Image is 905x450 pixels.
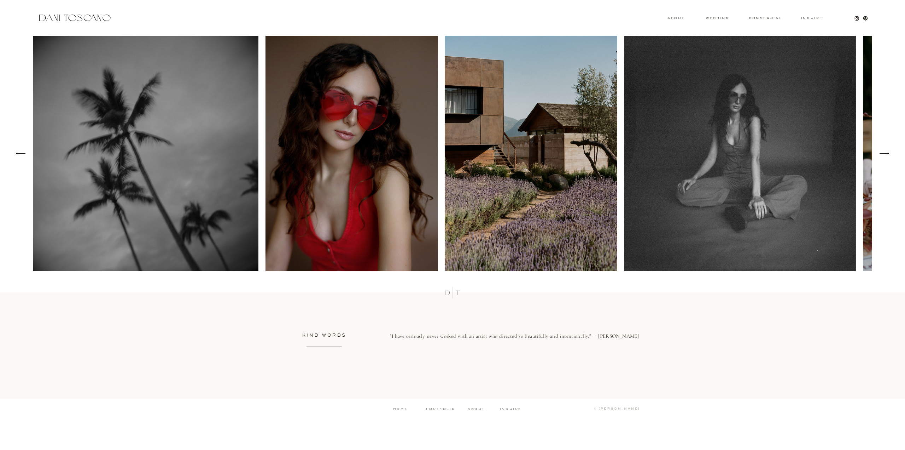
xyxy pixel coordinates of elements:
[594,407,640,410] b: © [PERSON_NAME]
[383,408,418,411] a: home
[468,408,487,411] a: about
[563,407,640,411] a: © [PERSON_NAME]
[801,17,823,20] a: Inquire
[367,331,639,359] p: "I have seriously never worked with an artist who directed so beautifully and intentionally." — [...
[749,17,781,19] a: commercial
[500,408,522,411] a: inquire
[667,17,683,19] a: About
[423,408,458,411] a: portfolio
[266,333,383,341] h2: Kind Words
[706,17,729,19] a: wedding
